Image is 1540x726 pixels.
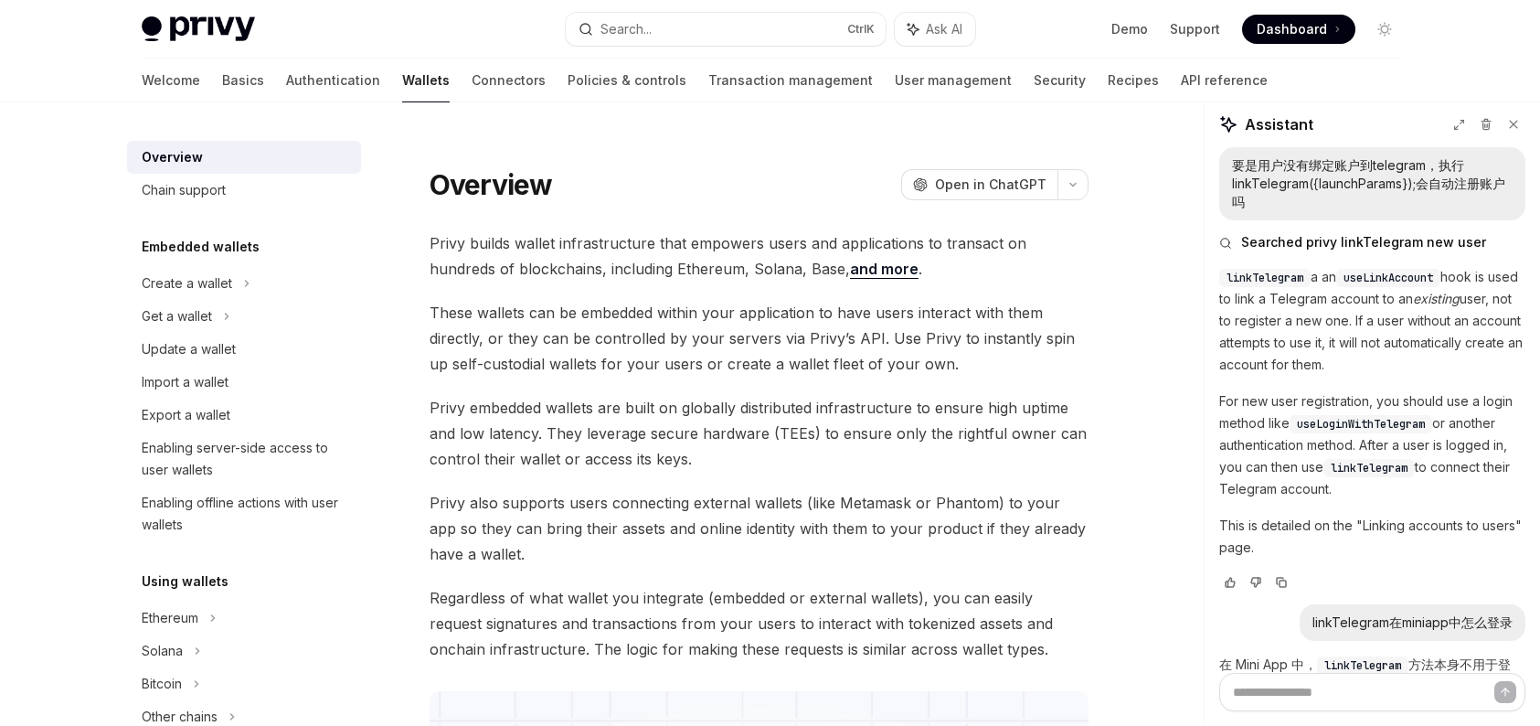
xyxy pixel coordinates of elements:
div: Bitcoin [142,673,182,695]
span: linkTelegram [1227,271,1303,285]
button: Ask AI [895,13,975,46]
div: Import a wallet [142,371,228,393]
a: Update a wallet [127,333,361,366]
a: Security [1034,59,1086,102]
p: 在 Mini App 中， 方法本身不用于登录，而是用于将用户的 Telegram 帐户关联到其现有的 Privy 帐户。 [1219,654,1525,720]
a: Welcome [142,59,200,102]
a: Transaction management [708,59,873,102]
div: Enabling server-side access to user wallets [142,437,350,481]
button: Open in ChatGPT [901,169,1057,200]
div: 要是用户没有绑定账户到telegram，执行linkTelegram({launchParams});会自动注册账户吗 [1232,156,1513,211]
a: API reference [1181,59,1268,102]
p: a an hook is used to link a Telegram account to an user, not to register a new one. If a user wit... [1219,266,1525,376]
div: Ethereum [142,607,198,629]
span: Dashboard [1257,20,1327,38]
a: Enabling offline actions with user wallets [127,486,361,541]
span: useLinkAccount [1344,271,1433,285]
div: linkTelegram在miniapp中怎么登录 [1312,614,1513,632]
a: and more [850,260,919,279]
a: Authentication [286,59,380,102]
div: Get a wallet [142,305,212,327]
span: Privy also supports users connecting external wallets (like Metamask or Phantom) to your app so t... [430,490,1089,567]
a: Export a wallet [127,399,361,432]
div: Enabling offline actions with user wallets [142,492,350,536]
a: Basics [222,59,264,102]
span: linkTelegram [1331,461,1407,475]
span: Privy embedded wallets are built on globally distributed infrastructure to ensure high uptime and... [430,395,1089,472]
span: linkTelegram [1324,658,1401,673]
span: Assistant [1245,113,1313,135]
button: Toggle dark mode [1370,15,1399,44]
a: Support [1170,20,1220,38]
a: Overview [127,141,361,174]
span: Open in ChatGPT [935,176,1046,194]
a: Enabling server-side access to user wallets [127,432,361,486]
p: This is detailed on the "Linking accounts to users" page. [1219,515,1525,559]
div: Chain support [142,179,226,201]
span: Ctrl K [847,22,875,37]
div: Update a wallet [142,338,236,360]
span: Regardless of what wallet you integrate (embedded or external wallets), you can easily request si... [430,585,1089,662]
a: Policies & controls [568,59,686,102]
button: Send message [1494,681,1516,703]
span: Searched privy linkTelegram new user [1241,233,1486,251]
a: Recipes [1108,59,1159,102]
span: Ask AI [926,20,962,38]
div: Search... [600,18,652,40]
em: existing [1413,291,1460,306]
a: Chain support [127,174,361,207]
a: Demo [1111,20,1148,38]
p: For new user registration, you should use a login method like or another authentication method. A... [1219,390,1525,500]
div: Create a wallet [142,272,232,294]
span: useLoginWithTelegram [1297,417,1425,432]
a: Import a wallet [127,366,361,399]
a: Wallets [402,59,450,102]
img: light logo [142,16,255,42]
div: Solana [142,640,183,662]
div: Overview [142,146,203,168]
h5: Using wallets [142,571,228,593]
span: These wallets can be embedded within your application to have users interact with them directly, ... [430,300,1089,377]
a: User management [895,59,1012,102]
button: Search...CtrlK [566,13,886,46]
h1: Overview [430,168,553,201]
div: Export a wallet [142,404,230,426]
span: Privy builds wallet infrastructure that empowers users and applications to transact on hundreds o... [430,230,1089,282]
button: Searched privy linkTelegram new user [1219,233,1525,251]
h5: Embedded wallets [142,236,260,258]
a: Dashboard [1242,15,1355,44]
a: Connectors [472,59,546,102]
